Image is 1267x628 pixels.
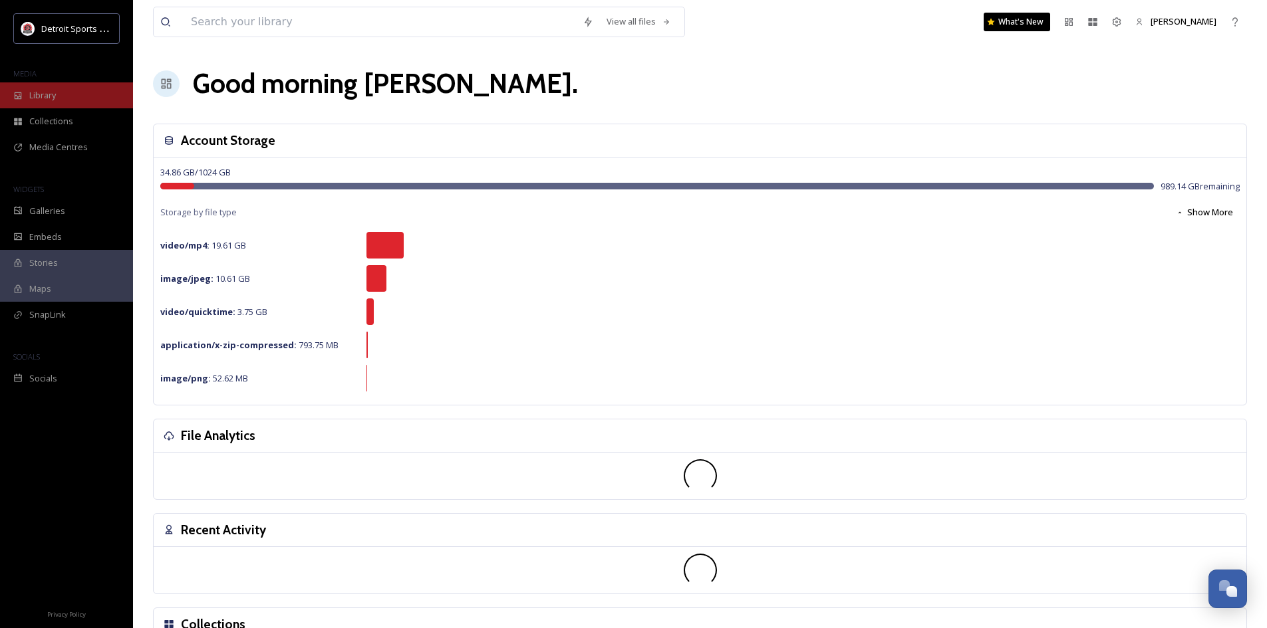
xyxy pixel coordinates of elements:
span: MEDIA [13,68,37,78]
span: Socials [29,372,57,385]
a: Privacy Policy [47,605,86,621]
span: 34.86 GB / 1024 GB [160,166,231,178]
h1: Good morning [PERSON_NAME] . [193,64,578,104]
span: Maps [29,282,51,295]
strong: video/quicktime : [160,306,235,318]
img: crop.webp [21,22,35,35]
span: Collections [29,115,73,128]
strong: image/png : [160,372,211,384]
span: 19.61 GB [160,239,246,251]
strong: image/jpeg : [160,272,213,284]
strong: application/x-zip-compressed : [160,339,297,351]
span: SOCIALS [13,352,40,362]
span: 989.14 GB remaining [1161,180,1240,193]
span: Privacy Policy [47,610,86,619]
span: Embeds [29,231,62,243]
a: [PERSON_NAME] [1129,9,1223,35]
h3: Recent Activity [181,520,266,540]
h3: File Analytics [181,426,255,445]
button: Show More [1169,199,1240,225]
a: View all files [600,9,678,35]
span: 52.62 MB [160,372,248,384]
button: Open Chat [1208,570,1247,608]
span: Stories [29,257,58,269]
span: Storage by file type [160,206,237,219]
span: WIDGETS [13,184,44,194]
span: SnapLink [29,308,66,321]
span: Detroit Sports Commission [41,22,148,35]
span: 10.61 GB [160,272,250,284]
span: Galleries [29,205,65,217]
strong: video/mp4 : [160,239,210,251]
span: 3.75 GB [160,306,267,318]
h3: Account Storage [181,131,275,150]
span: [PERSON_NAME] [1151,15,1216,27]
span: Library [29,89,56,102]
a: What's New [984,13,1050,31]
span: Media Centres [29,141,88,154]
span: 793.75 MB [160,339,339,351]
input: Search your library [184,7,576,37]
